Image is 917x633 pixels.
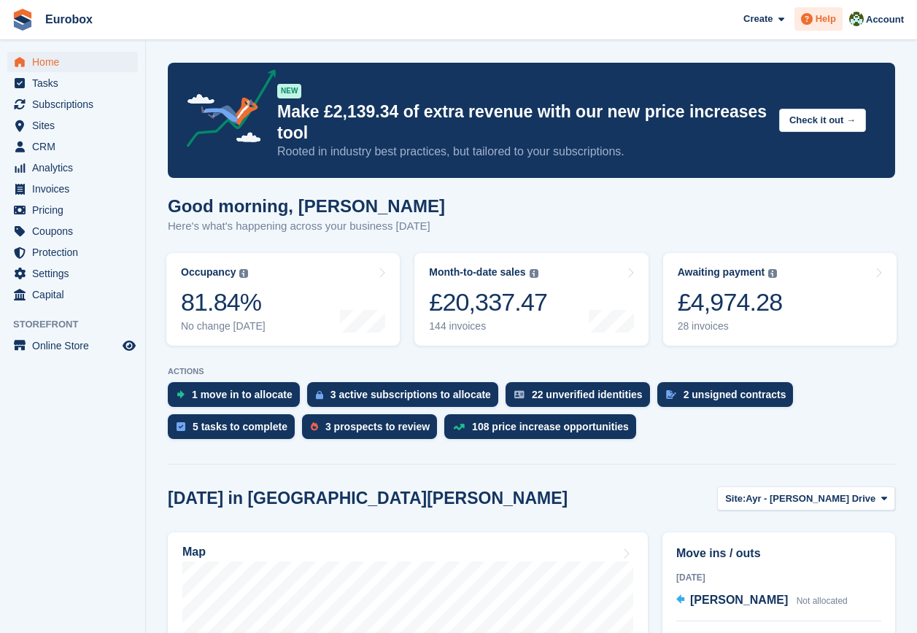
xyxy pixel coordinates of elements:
[453,424,465,430] img: price_increase_opportunities-93ffe204e8149a01c8c9dc8f82e8f89637d9d84a8eef4429ea346261dce0b2c0.svg
[7,284,138,305] a: menu
[168,489,568,508] h2: [DATE] in [GEOGRAPHIC_DATA][PERSON_NAME]
[506,382,657,414] a: 22 unverified identities
[177,390,185,399] img: move_ins_to_allocate_icon-fdf77a2bb77ea45bf5b3d319d69a93e2d87916cf1d5bf7949dd705db3b84f3ca.svg
[7,158,138,178] a: menu
[779,109,866,133] button: Check it out →
[797,596,848,606] span: Not allocated
[429,287,547,317] div: £20,337.47
[7,200,138,220] a: menu
[530,269,538,278] img: icon-info-grey-7440780725fd019a000dd9b08b2336e03edf1995a4989e88bcd33f0948082b44.svg
[174,69,276,152] img: price-adjustments-announcement-icon-8257ccfd72463d97f412b2fc003d46551f7dbcb40ab6d574587a9cd5c0d94...
[32,115,120,136] span: Sites
[32,179,120,199] span: Invoices
[166,253,400,346] a: Occupancy 81.84% No change [DATE]
[7,73,138,93] a: menu
[690,594,788,606] span: [PERSON_NAME]
[325,421,430,432] div: 3 prospects to review
[32,221,120,241] span: Coupons
[32,284,120,305] span: Capital
[181,266,236,279] div: Occupancy
[277,144,767,160] p: Rooted in industry best practices, but tailored to your subscriptions.
[7,179,138,199] a: menu
[429,266,525,279] div: Month-to-date sales
[277,101,767,144] p: Make £2,139.34 of extra revenue with our new price increases tool
[32,158,120,178] span: Analytics
[768,269,777,278] img: icon-info-grey-7440780725fd019a000dd9b08b2336e03edf1995a4989e88bcd33f0948082b44.svg
[32,52,120,72] span: Home
[32,200,120,220] span: Pricing
[168,196,445,216] h1: Good morning, [PERSON_NAME]
[239,269,248,278] img: icon-info-grey-7440780725fd019a000dd9b08b2336e03edf1995a4989e88bcd33f0948082b44.svg
[168,414,302,446] a: 5 tasks to complete
[181,320,266,333] div: No change [DATE]
[678,287,783,317] div: £4,974.28
[657,382,801,414] a: 2 unsigned contracts
[32,263,120,284] span: Settings
[429,320,547,333] div: 144 invoices
[816,12,836,26] span: Help
[32,335,120,356] span: Online Store
[32,242,120,263] span: Protection
[39,7,98,31] a: Eurobox
[746,492,875,506] span: Ayr - [PERSON_NAME] Drive
[32,73,120,93] span: Tasks
[676,571,881,584] div: [DATE]
[7,335,138,356] a: menu
[316,390,323,400] img: active_subscription_to_allocate_icon-d502201f5373d7db506a760aba3b589e785aa758c864c3986d89f69b8ff3...
[168,382,307,414] a: 1 move in to allocate
[32,136,120,157] span: CRM
[277,84,301,98] div: NEW
[866,12,904,27] span: Account
[472,421,629,432] div: 108 price increase opportunities
[414,253,648,346] a: Month-to-date sales £20,337.47 144 invoices
[307,382,506,414] a: 3 active subscriptions to allocate
[666,390,676,399] img: contract_signature_icon-13c848040528278c33f63329250d36e43548de30e8caae1d1a13099fd9432cc5.svg
[168,367,895,376] p: ACTIONS
[725,492,746,506] span: Site:
[7,221,138,241] a: menu
[743,12,773,26] span: Create
[181,287,266,317] div: 81.84%
[444,414,643,446] a: 108 price increase opportunities
[12,9,34,31] img: stora-icon-8386f47178a22dfd0bd8f6a31ec36ba5ce8667c1dd55bd0f319d3a0aa187defe.svg
[13,317,145,332] span: Storefront
[532,389,643,400] div: 22 unverified identities
[120,337,138,354] a: Preview store
[193,421,287,432] div: 5 tasks to complete
[32,94,120,114] span: Subscriptions
[684,389,786,400] div: 2 unsigned contracts
[7,136,138,157] a: menu
[7,52,138,72] a: menu
[330,389,491,400] div: 3 active subscriptions to allocate
[7,94,138,114] a: menu
[678,320,783,333] div: 28 invoices
[168,218,445,235] p: Here's what's happening across your business [DATE]
[177,422,185,431] img: task-75834270c22a3079a89374b754ae025e5fb1db73e45f91037f5363f120a921f8.svg
[676,591,848,610] a: [PERSON_NAME] Not allocated
[192,389,293,400] div: 1 move in to allocate
[676,545,881,562] h2: Move ins / outs
[7,263,138,284] a: menu
[302,414,444,446] a: 3 prospects to review
[717,486,895,510] button: Site: Ayr - [PERSON_NAME] Drive
[7,115,138,136] a: menu
[514,390,525,399] img: verify_identity-adf6edd0f0f0b5bbfe63781bf79b02c33cf7c696d77639b501bdc392416b5a36.svg
[849,12,864,26] img: Lorna Russell
[182,545,206,559] h2: Map
[663,253,897,346] a: Awaiting payment £4,974.28 28 invoices
[311,422,318,431] img: prospect-51fa495bee0391a8d652442698ab0144808aea92771e9ea1ae160a38d050c398.svg
[678,266,765,279] div: Awaiting payment
[7,242,138,263] a: menu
